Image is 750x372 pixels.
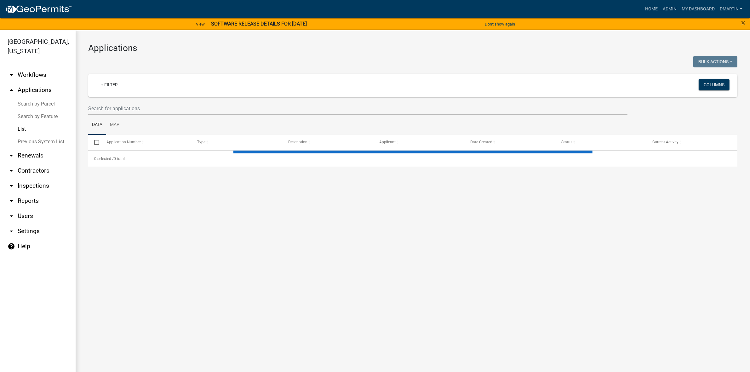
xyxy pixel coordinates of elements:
span: Description [288,140,307,144]
i: arrow_drop_down [8,212,15,220]
div: 0 total [88,151,737,167]
i: help [8,243,15,250]
span: Application Number [106,140,141,144]
input: Search for applications [88,102,627,115]
span: Applicant [379,140,396,144]
i: arrow_drop_down [8,71,15,79]
a: + Filter [96,79,123,90]
datatable-header-cell: Applicant [373,135,464,150]
span: Date Created [470,140,492,144]
a: Map [106,115,123,135]
span: × [741,18,745,27]
span: Type [198,140,206,144]
a: Admin [660,3,679,15]
datatable-header-cell: Date Created [464,135,555,150]
strong: SOFTWARE RELEASE DETAILS FOR [DATE] [211,21,307,27]
a: View [193,19,207,29]
a: dmartin [717,3,745,15]
datatable-header-cell: Description [282,135,373,150]
span: 0 selected / [94,157,114,161]
a: Data [88,115,106,135]
button: Don't show again [482,19,518,29]
button: Bulk Actions [693,56,737,67]
i: arrow_drop_down [8,167,15,175]
datatable-header-cell: Current Activity [646,135,737,150]
span: Current Activity [652,140,678,144]
datatable-header-cell: Type [191,135,282,150]
datatable-header-cell: Select [88,135,100,150]
h3: Applications [88,43,737,54]
i: arrow_drop_down [8,197,15,205]
i: arrow_drop_up [8,86,15,94]
a: My Dashboard [679,3,717,15]
datatable-header-cell: Application Number [100,135,191,150]
span: Status [561,140,572,144]
button: Columns [699,79,730,90]
i: arrow_drop_down [8,152,15,159]
a: Home [643,3,660,15]
datatable-header-cell: Status [555,135,646,150]
i: arrow_drop_down [8,182,15,190]
i: arrow_drop_down [8,227,15,235]
button: Close [741,19,745,26]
